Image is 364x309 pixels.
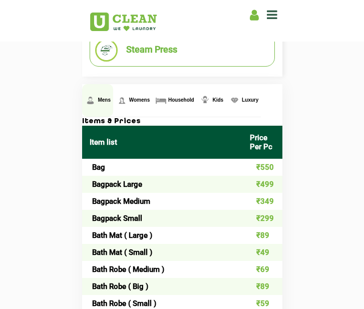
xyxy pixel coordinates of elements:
td: ₹499 [242,176,282,193]
li: Steam Press [95,39,269,62]
td: ₹349 [242,193,282,210]
span: Womens [129,97,150,103]
td: ₹89 [242,227,282,244]
span: Kids [212,97,223,103]
td: Bagpack Small [82,210,242,227]
td: ₹299 [242,210,282,227]
img: Steam Press [95,39,118,62]
img: Household [155,94,167,107]
img: Kids [199,94,211,107]
td: ₹49 [242,244,282,261]
td: Bath Mat ( Small ) [82,244,242,261]
span: Mens [98,97,111,103]
td: ₹89 [242,278,282,295]
img: Womens [116,94,128,107]
h3: Items & Prices [82,117,282,126]
td: Bath Mat ( Large ) [82,227,242,244]
span: Luxury [242,97,258,103]
td: Bag [82,159,242,176]
td: Bagpack Medium [82,193,242,210]
td: Bath Robe ( Medium ) [82,261,242,278]
td: Bagpack Large [82,176,242,193]
img: UClean Laundry and Dry Cleaning [90,13,157,31]
img: Mens [84,94,97,107]
td: ₹550 [242,159,282,176]
span: Household [168,97,194,103]
td: ₹69 [242,261,282,278]
img: Luxury [228,94,241,107]
td: Bath Robe ( Big ) [82,278,242,295]
th: Price Per Pc [242,126,282,159]
th: Item list [82,126,242,159]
